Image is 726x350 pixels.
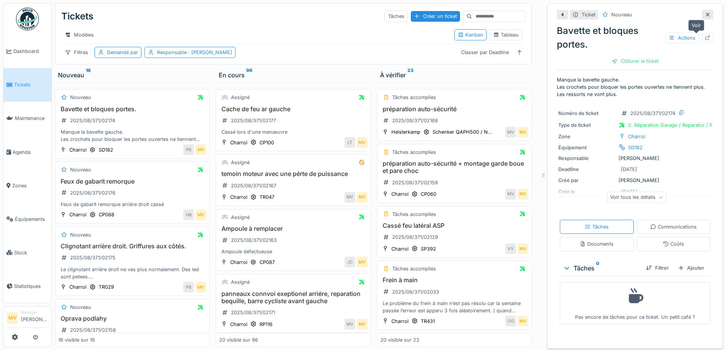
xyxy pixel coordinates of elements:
div: 2025/08/371/02174 [70,117,115,124]
div: TR047 [260,193,274,201]
div: Nouveau [70,231,91,238]
div: 2025/08/371/02168 [392,117,438,124]
h3: Cache de feu ar gauche [219,105,367,113]
div: Le clignotant arrière droit ne vas plus normalement. Des led sont petees. Le coin gauche de la ca... [58,266,206,280]
div: MV [345,319,355,329]
sup: 96 [246,70,252,80]
div: Charroi [628,133,645,140]
div: [DATE] [621,166,637,173]
div: Nouveau [70,304,91,311]
div: MV [518,189,528,200]
div: SD182 [628,144,643,151]
div: VV [505,243,516,254]
div: Voir tous les détails [607,192,667,203]
a: Équipements [3,202,51,236]
div: Le problème du frein à main n’est pas résolu car la semaine passée l’erreur est apparu 3 fois alé... [380,300,528,314]
div: Tableau [493,31,519,38]
div: MV [505,189,516,200]
a: Stock [3,236,51,269]
div: Charroi [230,321,247,328]
h3: Ampoule à remplacer [219,225,367,232]
div: Tâches accomplies [392,94,436,101]
div: Créé par [558,177,615,184]
div: CP087 [260,259,275,266]
div: Nouveau [70,166,91,173]
div: [PERSON_NAME] [558,155,712,162]
div: Type de ticket [558,121,615,129]
span: Agenda [13,149,48,156]
div: Pas encore de tâches pour ce ticket. Un petit café ? [565,286,705,321]
a: MV Manager[PERSON_NAME] [6,310,48,328]
div: Tickets [61,6,93,26]
div: MV [196,209,206,220]
sup: 23 [407,70,413,80]
a: Zones [3,169,51,202]
div: Bavette et bloques portes. [557,24,713,51]
span: Équipements [15,216,48,223]
div: Filtrer [643,263,672,273]
span: Tickets [14,81,48,88]
a: Maintenance [3,102,51,135]
p: Manque la bavette gauche. Les crochets pour bloquer les portes ouvertes ne tiennent plus. Les res... [557,76,713,98]
h3: Clignotant arrière droit. Griffures aux côtés. [58,243,206,250]
div: Charroi [69,283,87,291]
div: 2025/08/371/02129 [392,233,438,241]
h3: Frein à main [380,276,528,284]
a: Tickets [3,68,51,102]
div: Classer par Deadline [458,47,512,58]
span: Statistiques [14,283,48,290]
div: JC [345,257,355,267]
div: PB [183,282,194,292]
span: Stock [14,249,48,256]
div: Assigné [231,94,250,101]
div: Charroi [230,259,247,266]
h3: Oprava podlahy [58,315,206,322]
div: Charroi [391,190,409,198]
div: À vérifier [380,70,529,80]
img: Badge_color-CXgf-gQk.svg [16,8,39,30]
div: 2025/08/371/02158 [70,326,116,334]
div: Demandé par [107,49,138,56]
div: Responsable [157,49,232,56]
div: Documents [580,240,614,248]
h3: préparation auto-sécurité + montage garde boue et pare choc [380,160,528,174]
div: Ajouter [675,263,707,273]
div: MV [196,282,206,292]
div: Cassé lors d'une manœuvre [219,128,367,136]
h3: Cassé feu latéral ASP [380,222,528,229]
h3: Feux de gabarit remorque [58,178,206,185]
div: TR431 [421,318,435,325]
div: CP088 [99,211,114,218]
div: Kanban [458,31,483,38]
div: 2025/08/371/02176 [70,189,115,197]
div: Clôturer le ticket [609,56,662,66]
div: MV [357,192,367,203]
div: OG [505,316,516,326]
div: MV [196,144,206,155]
div: MV [505,127,516,137]
div: Charroi [69,146,87,153]
div: MV [357,319,367,329]
div: 2025/08/371/02175 [70,254,115,261]
div: 2025/08/371/02174 [630,110,675,117]
div: [PERSON_NAME] [558,177,712,184]
div: Charroi [69,211,87,218]
div: LT [345,137,355,148]
div: Nouveau [58,70,207,80]
div: Manager [21,310,48,315]
div: Heisterkamp [391,128,420,136]
h3: Bavette et bloques portes. [58,105,206,113]
div: Créer un ticket [411,11,460,21]
div: MV [357,257,367,267]
div: Équipement [558,144,615,151]
div: 2025/08/371/02167 [231,182,276,189]
h3: panneaux connvoi exeptionel arriére, reparation bequille, barre cycliste avant gauche [219,290,367,305]
div: Modèles [61,29,97,40]
div: Tâches [585,223,609,230]
div: Charroi [391,245,409,253]
div: Manque la bavette gauche. Les crochets pour bloquer les portes ouvertes ne tiennent plus. Les res... [58,128,206,143]
div: SP392 [421,245,436,253]
div: Assigné [231,214,250,221]
span: Maintenance [15,115,48,122]
div: Nouveau [70,94,91,101]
